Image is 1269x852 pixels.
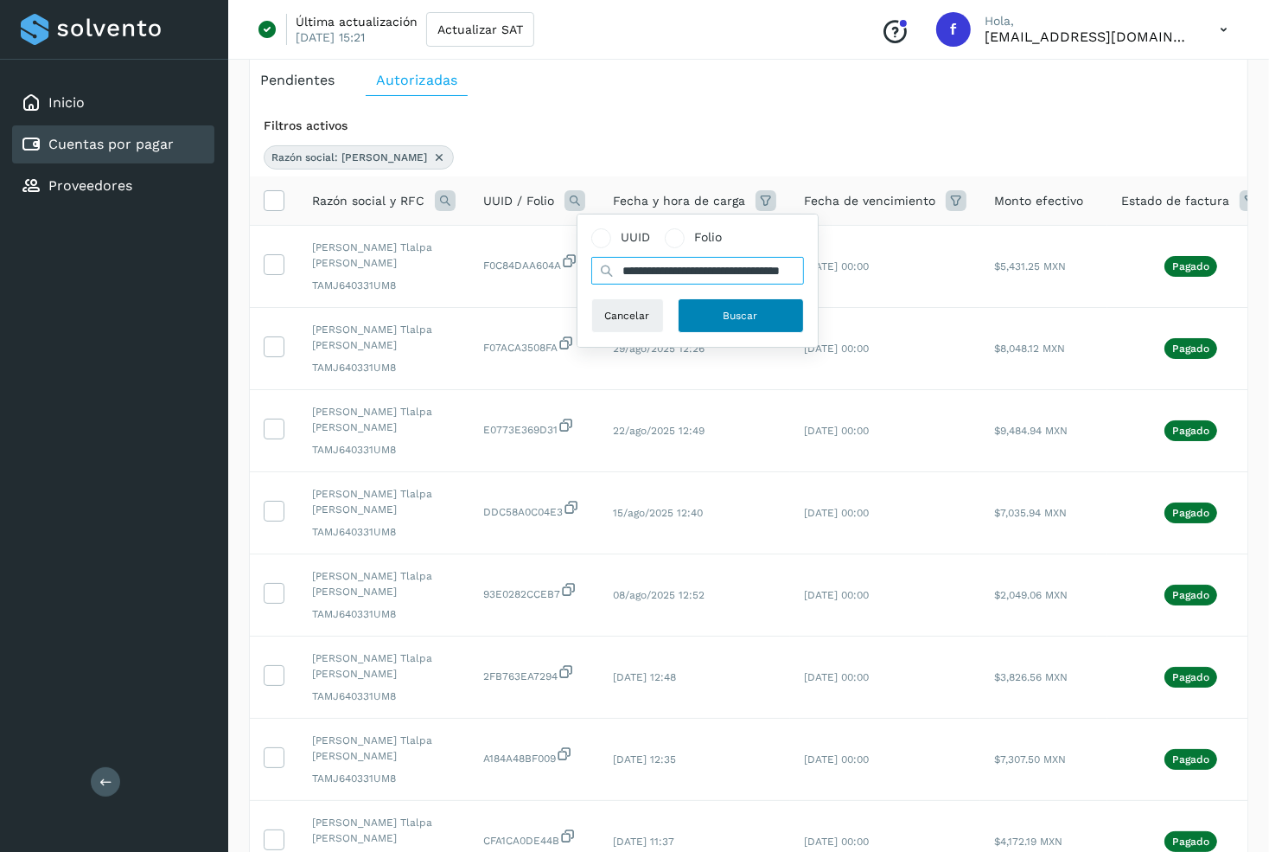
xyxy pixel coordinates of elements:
span: [DATE] 00:00 [804,260,869,272]
span: TAMJ640331UM8 [312,689,456,704]
span: E0773E369D31 [483,417,585,438]
span: CFA1CA0DE44B [483,828,585,849]
span: [DATE] 00:00 [804,425,869,437]
span: Monto efectivo [994,192,1083,210]
p: Pagado [1172,671,1209,683]
span: [PERSON_NAME] Tlalpa [PERSON_NAME] [312,240,456,271]
span: [PERSON_NAME] Tlalpa [PERSON_NAME] [312,322,456,353]
p: Última actualización [296,14,418,29]
span: [DATE] 00:00 [804,671,869,683]
p: Pagado [1172,589,1209,601]
span: F0C84DAA604A [483,253,585,273]
div: Razón social: Benjamin [264,145,454,170]
span: Razón social: [PERSON_NAME] [271,150,427,165]
span: $7,307.50 MXN [994,753,1066,766]
span: [PERSON_NAME] Tlalpa [PERSON_NAME] [312,404,456,435]
span: A184A48BF009 [483,746,585,766]
p: Pagado [1172,343,1209,355]
span: [PERSON_NAME] Tlalpa [PERSON_NAME] [312,733,456,764]
p: facturacion@cubbo.com [985,29,1192,45]
span: [DATE] 00:00 [804,589,869,601]
span: 29/ago/2025 12:26 [613,343,705,355]
p: Pagado [1172,260,1209,272]
p: [DATE] 15:21 [296,29,365,45]
span: [PERSON_NAME] Tlalpa [PERSON_NAME] [312,650,456,682]
span: UUID / Folio [483,192,554,210]
span: [DATE] 00:00 [804,753,869,766]
p: Pagado [1172,425,1209,437]
span: [PERSON_NAME] Tlalpa [PERSON_NAME] [312,815,456,846]
span: TAMJ640331UM8 [312,278,456,293]
div: Cuentas por pagar [12,125,214,163]
a: Proveedores [48,177,132,194]
span: TAMJ640331UM8 [312,771,456,786]
span: Fecha de vencimiento [804,192,935,210]
span: Actualizar SAT [437,23,523,35]
span: 08/ago/2025 12:52 [613,589,705,601]
p: Hola, [985,14,1192,29]
span: [DATE] 00:00 [804,836,869,848]
span: Razón social y RFC [312,192,424,210]
span: [DATE] 00:00 [804,343,869,355]
span: $8,048.12 MXN [994,343,1065,355]
span: 93E0282CCEB7 [483,581,585,602]
span: [DATE] 11:37 [613,836,674,848]
p: Pagado [1172,507,1209,519]
span: F07ACA3508FA [483,335,585,356]
span: $5,431.25 MXN [994,260,1066,272]
span: TAMJ640331UM8 [312,524,456,540]
span: $9,484.94 MXN [994,425,1068,437]
span: $4,172.19 MXN [994,836,1062,848]
span: Pendientes [260,72,335,88]
span: 2FB763EA7294 [483,663,585,684]
div: Filtros activos [264,117,1234,135]
p: Pagado [1172,836,1209,848]
span: $3,826.56 MXN [994,671,1068,683]
span: TAMJ640331UM8 [312,606,456,622]
span: [PERSON_NAME] Tlalpa [PERSON_NAME] [312,568,456,599]
div: Proveedores [12,167,214,205]
span: 22/ago/2025 12:49 [613,425,705,437]
span: Autorizadas [376,72,457,88]
span: DDC58A0C04E3 [483,499,585,520]
span: [DATE] 00:00 [804,507,869,519]
span: 15/ago/2025 12:40 [613,507,703,519]
button: Actualizar SAT [426,12,534,47]
span: [PERSON_NAME] Tlalpa [PERSON_NAME] [312,486,456,517]
div: Inicio [12,84,214,122]
span: Fecha y hora de carga [613,192,745,210]
span: TAMJ640331UM8 [312,442,456,458]
span: $2,049.06 MXN [994,589,1068,601]
a: Inicio [48,94,85,111]
p: Pagado [1172,753,1209,766]
span: TAMJ640331UM8 [312,360,456,375]
a: Cuentas por pagar [48,136,174,152]
span: [DATE] 12:48 [613,671,676,683]
span: [DATE] 12:35 [613,753,676,766]
span: $7,035.94 MXN [994,507,1067,519]
span: Estado de factura [1121,192,1229,210]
